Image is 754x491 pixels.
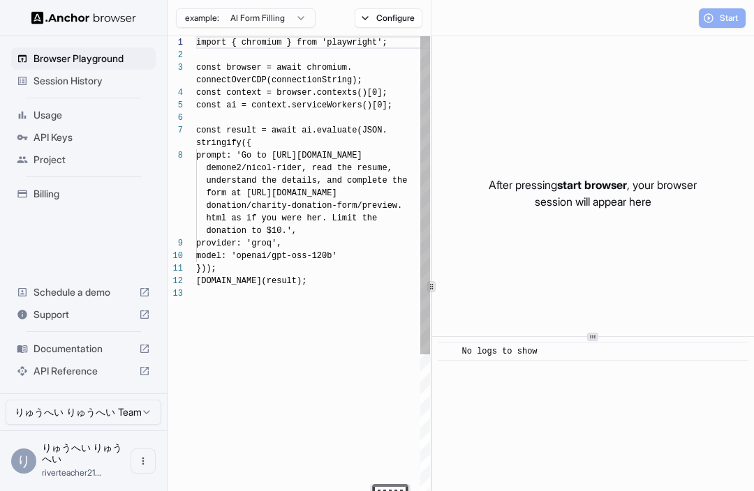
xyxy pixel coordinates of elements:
div: Browser Playground [11,47,156,70]
div: Billing [11,183,156,205]
span: example: [185,13,219,24]
span: prompt: 'Go to [URL][DOMAIN_NAME] [196,151,362,160]
span: provider: 'groq', [196,239,281,248]
div: 4 [168,86,183,99]
div: 12 [168,275,183,287]
div: 8 [168,149,183,162]
span: Project [34,153,150,167]
div: 9 [168,237,183,250]
span: understand the details, and complete the [206,176,407,186]
span: model: 'openai/gpt-oss-120b' [196,251,337,261]
span: const ai = context.serviceWorkers()[0]; [196,100,392,110]
div: Session History [11,70,156,92]
div: API Keys [11,126,156,149]
div: 6 [168,112,183,124]
div: 13 [168,287,183,300]
span: ​ [445,345,452,358]
div: Project [11,149,156,171]
span: riverteacher212@gmail.com [42,467,101,478]
div: Schedule a demo [11,281,156,303]
span: Schedule a demo [34,285,133,299]
span: demone2/nicol-rider, read the resume, [206,163,392,173]
span: const context = browser.contexts()[0]; [196,88,387,98]
div: Usage [11,104,156,126]
span: connectOverCDP(connectionString); [196,75,362,85]
div: API Reference [11,360,156,382]
p: After pressing , your browser session will appear here [489,176,697,210]
div: 1 [168,36,183,49]
span: donation to $10.', [206,226,297,236]
span: Documentation [34,342,133,356]
button: Configure [355,8,422,28]
span: Browser Playground [34,52,150,66]
div: Support [11,303,156,326]
span: API Reference [34,364,133,378]
span: Usage [34,108,150,122]
span: html as if you were her. Limit the [206,213,377,223]
div: Documentation [11,338,156,360]
span: りゅうへい りゅうへい [42,441,122,464]
div: 3 [168,61,183,74]
span: const browser = await chromium. [196,63,352,73]
span: Support [34,308,133,322]
span: No logs to show [462,347,538,356]
div: り [11,448,36,474]
div: 7 [168,124,183,137]
span: const result = await ai.evaluate(JSON. [196,126,387,135]
span: })); [196,264,216,273]
span: import { chromium } from 'playwright'; [196,38,387,47]
div: 11 [168,262,183,275]
span: donation/charity-donation-form/preview. [206,201,402,211]
span: API Keys [34,130,150,144]
div: 10 [168,250,183,262]
img: Anchor Logo [31,11,136,24]
span: Session History [34,74,150,88]
span: start browser [557,178,627,192]
span: stringify({ [196,138,251,148]
span: Billing [34,187,150,201]
div: 2 [168,49,183,61]
span: form at [URL][DOMAIN_NAME] [206,188,337,198]
div: 5 [168,99,183,112]
button: Open menu [131,448,156,474]
span: [DOMAIN_NAME](result); [196,276,306,286]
